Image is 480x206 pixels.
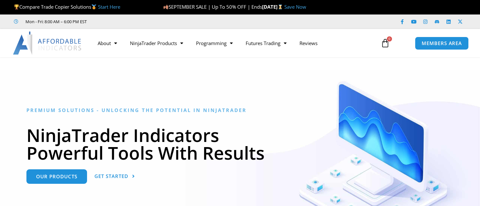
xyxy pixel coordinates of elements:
[26,169,87,184] a: Our Products
[163,4,262,10] span: SEPTEMBER SALE | Up To 50% OFF | Ends
[36,174,77,179] span: Our Products
[94,174,128,179] span: Get Started
[92,5,96,9] img: 🥇
[278,5,283,9] img: ⌛
[96,18,192,25] iframe: Customer reviews powered by Trustpilot
[262,4,284,10] strong: [DATE]
[24,18,87,25] span: Mon - Fri: 8:00 AM – 6:00 PM EST
[91,36,375,51] nav: Menu
[14,5,19,9] img: 🏆
[26,126,454,162] h1: NinjaTrader Indicators Powerful Tools With Results
[91,36,123,51] a: About
[26,107,454,113] h6: Premium Solutions - Unlocking the Potential in NinjaTrader
[14,4,120,10] span: Compare Trade Copier Solutions
[13,32,82,55] img: LogoAI | Affordable Indicators – NinjaTrader
[123,36,190,51] a: NinjaTrader Products
[284,4,306,10] a: Save Now
[190,36,239,51] a: Programming
[387,36,392,42] span: 0
[415,37,469,50] a: MEMBERS AREA
[371,34,399,52] a: 0
[293,36,324,51] a: Reviews
[94,169,135,184] a: Get Started
[98,4,120,10] a: Start Here
[422,41,462,46] span: MEMBERS AREA
[239,36,293,51] a: Futures Trading
[163,5,168,9] img: 🍂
